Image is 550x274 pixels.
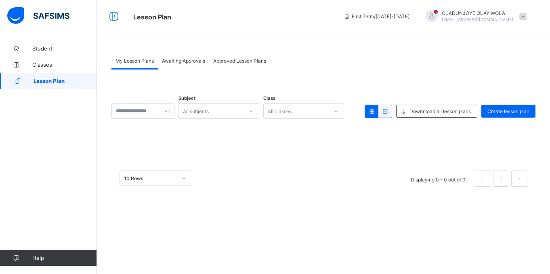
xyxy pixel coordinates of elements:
[162,58,205,64] span: Awaiting Approvals
[115,58,154,64] span: My Lesson Plans
[511,171,527,187] button: next page
[32,45,97,52] span: Student
[268,103,292,119] div: All classes
[442,10,513,16] span: OLADUNJOYE OLAYIWOLA
[418,10,531,23] div: OLADUNJOYEOLAYIWOLA
[178,95,195,101] span: Subject
[213,58,266,64] span: Approved Lesson Plans
[32,255,97,261] span: Help
[32,61,97,68] span: Classes
[493,171,509,187] li: 0
[263,95,275,101] span: Class
[475,171,491,187] button: prev page
[405,171,472,187] li: Displaying 0 - 0 out of 0
[511,171,527,187] li: 下一页
[183,103,209,119] div: All subjects
[34,78,97,84] span: Lesson Plan
[497,173,505,184] a: 0
[133,13,171,21] span: Lesson Plan
[7,7,69,24] img: safsims
[409,108,471,114] span: Downnload all lesson plans
[487,108,529,114] span: Create lesson plan
[124,175,177,181] div: 10 Rows
[442,17,513,22] span: [EMAIL_ADDRESS][DOMAIN_NAME]
[475,171,491,187] li: 上一页
[344,13,409,19] span: session/term information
